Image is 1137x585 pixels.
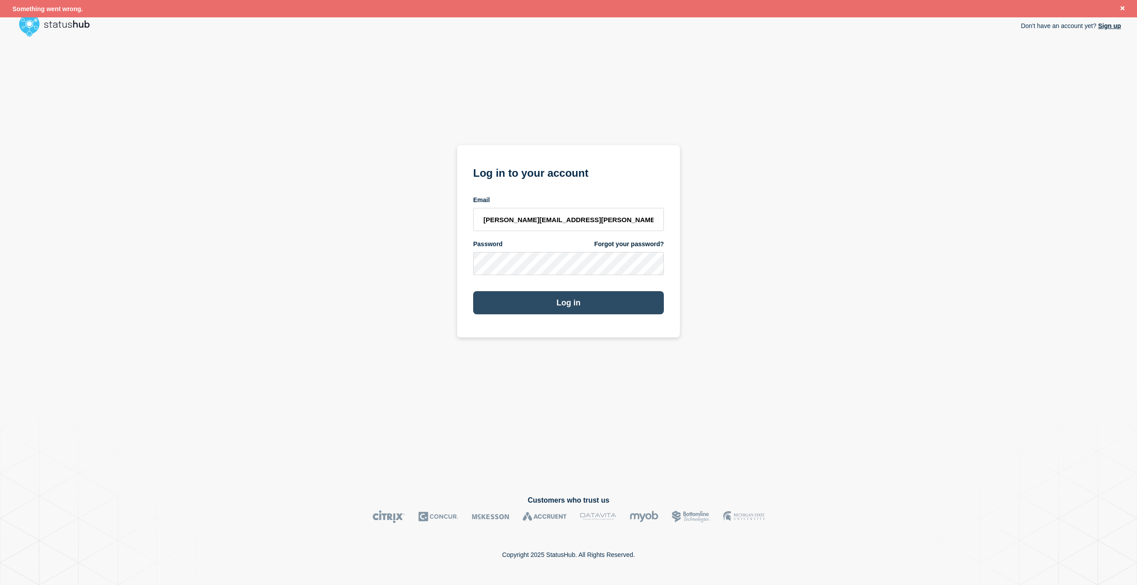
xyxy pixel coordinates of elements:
h1: Log in to your account [473,164,664,180]
img: Bottomline logo [672,510,710,523]
h2: Customers who trust us [16,496,1121,504]
img: McKesson logo [472,510,509,523]
input: password input [473,252,664,275]
p: Don't have an account yet? [1021,15,1121,37]
input: email input [473,208,664,231]
span: Something went wrong. [12,5,83,12]
a: Sign up [1096,22,1121,29]
img: Concur logo [418,510,458,523]
p: Copyright 2025 StatusHub. All Rights Reserved. [502,551,635,558]
img: DataVita logo [580,510,616,523]
button: Log in [473,291,664,314]
img: Citrix logo [372,510,405,523]
a: Forgot your password? [594,240,664,248]
button: Close banner [1117,4,1128,14]
img: Accruent logo [523,510,567,523]
img: myob logo [630,510,658,523]
img: MSU logo [723,510,765,523]
span: Password [473,240,503,248]
span: Email [473,196,490,204]
img: StatusHub logo [16,11,101,39]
